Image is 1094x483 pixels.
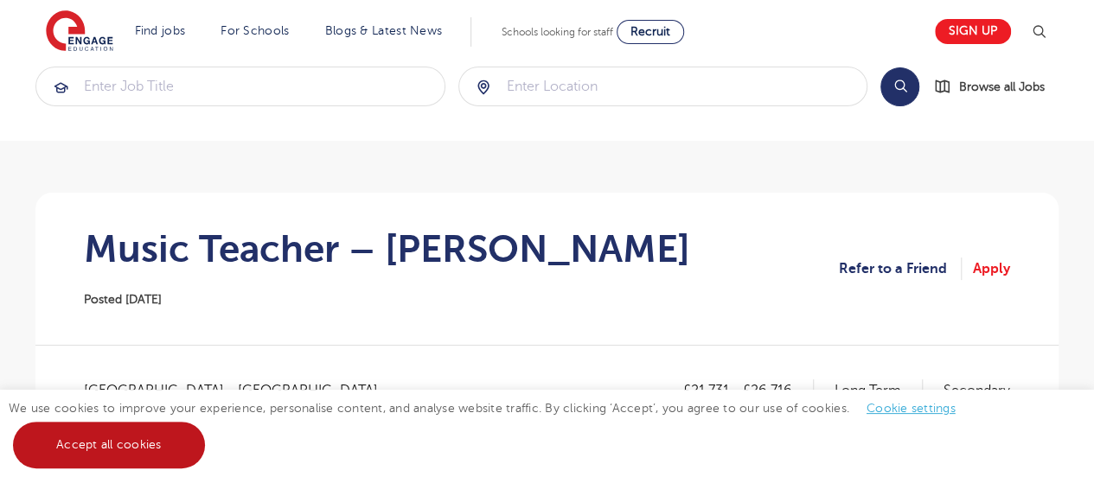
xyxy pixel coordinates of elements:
[35,67,445,106] div: Submit
[325,24,443,37] a: Blogs & Latest News
[973,257,1010,280] a: Apply
[9,402,973,451] span: We use cookies to improve your experience, personalise content, and analyse website traffic. By c...
[839,257,962,280] a: Refer to a Friend
[84,293,162,306] span: Posted [DATE]
[835,379,923,402] p: Long Term
[933,77,1059,97] a: Browse all Jobs
[13,422,205,468] a: Accept all cookies
[630,25,670,38] span: Recruit
[683,379,814,402] p: £21,731 - £26,716
[502,26,613,38] span: Schools looking for staff
[459,67,867,105] input: Submit
[458,67,868,106] div: Submit
[135,24,186,37] a: Find jobs
[944,379,1010,402] p: Secondary
[84,379,395,402] span: [GEOGRAPHIC_DATA] - [GEOGRAPHIC_DATA]
[935,19,1011,44] a: Sign up
[959,77,1045,97] span: Browse all Jobs
[221,24,289,37] a: For Schools
[36,67,445,105] input: Submit
[46,10,113,54] img: Engage Education
[84,227,690,270] h1: Music Teacher – [PERSON_NAME]
[617,20,684,44] a: Recruit
[880,67,919,106] button: Search
[867,402,956,415] a: Cookie settings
